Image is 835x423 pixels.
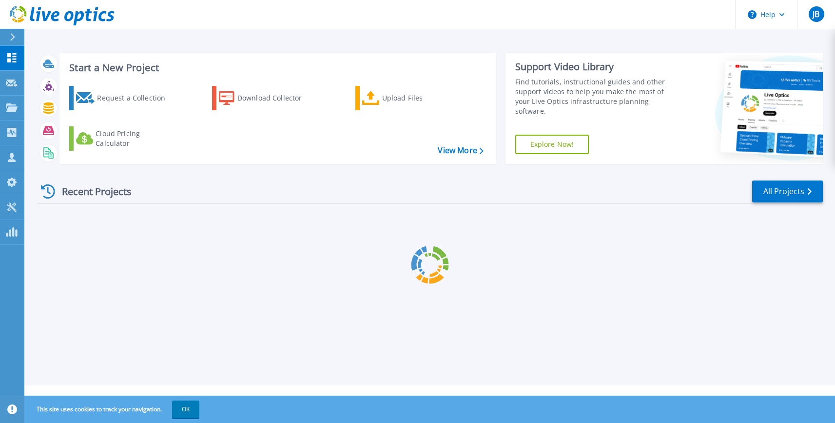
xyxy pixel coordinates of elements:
[515,135,589,154] a: Explore Now!
[97,88,175,108] div: Request a Collection
[515,60,676,73] div: Support Video Library
[813,10,819,18] span: JB
[172,401,199,418] button: OK
[752,181,823,202] a: All Projects
[69,86,178,110] a: Request a Collection
[382,88,460,108] div: Upload Files
[96,129,174,148] div: Cloud Pricing Calculator
[237,88,315,108] div: Download Collector
[69,62,483,73] h3: Start a New Project
[69,126,178,151] a: Cloud Pricing Calculator
[27,401,199,418] span: This site uses cookies to track your navigation.
[212,86,321,110] a: Download Collector
[355,86,464,110] a: Upload Files
[438,146,483,155] a: View More
[38,180,145,203] div: Recent Projects
[515,77,676,116] div: Find tutorials, instructional guides and other support videos to help you make the most of your L...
